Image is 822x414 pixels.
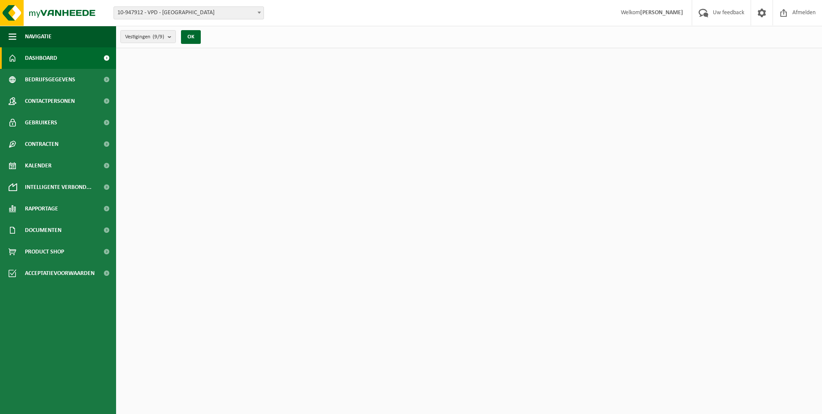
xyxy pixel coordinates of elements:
span: Gebruikers [25,112,57,133]
span: Rapportage [25,198,58,219]
strong: [PERSON_NAME] [640,9,683,16]
span: Contactpersonen [25,90,75,112]
span: Kalender [25,155,52,176]
span: Vestigingen [125,31,164,43]
span: Intelligente verbond... [25,176,92,198]
span: Bedrijfsgegevens [25,69,75,90]
count: (9/9) [153,34,164,40]
button: OK [181,30,201,44]
span: 10-947912 - VPD - ASSE [113,6,264,19]
span: Documenten [25,219,61,241]
span: Acceptatievoorwaarden [25,263,95,284]
button: Vestigingen(9/9) [120,30,176,43]
span: Product Shop [25,241,64,263]
span: 10-947912 - VPD - ASSE [114,7,264,19]
span: Dashboard [25,47,57,69]
span: Navigatie [25,26,52,47]
span: Contracten [25,133,58,155]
